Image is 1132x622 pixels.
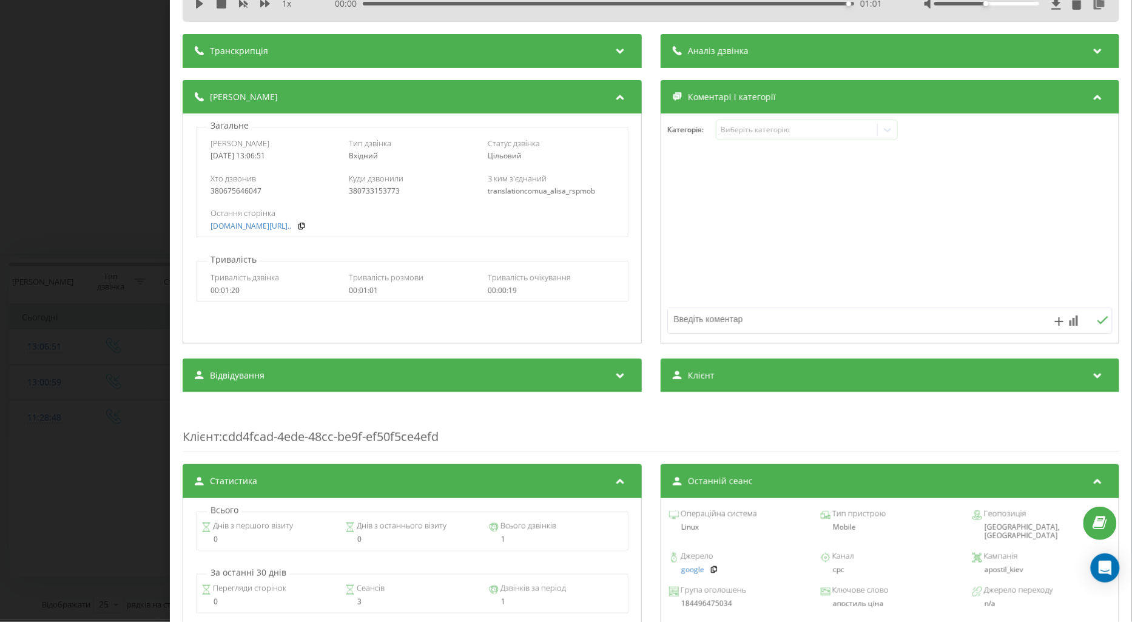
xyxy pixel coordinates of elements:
[211,222,291,231] a: [DOMAIN_NAME][URL]..
[972,523,1111,541] div: [GEOGRAPHIC_DATA], [GEOGRAPHIC_DATA]
[211,583,286,595] span: Перегляди сторінок
[211,520,293,532] span: Днів з першого візиту
[488,187,614,195] div: translationcomua_alisa_rspmob
[207,120,252,132] p: Загальне
[982,550,1018,563] span: Кампанія
[349,150,378,161] span: Вхідний
[211,187,337,195] div: 380675646047
[499,520,556,532] span: Всього дзвінків
[830,584,889,597] span: Ключове слово
[210,45,268,57] span: Транскрипція
[207,567,289,579] p: За останні 30 днів
[345,598,479,606] div: 3
[488,150,522,161] span: Цільовий
[678,550,713,563] span: Джерело
[489,598,622,606] div: 1
[821,566,959,574] div: cpc
[821,523,959,532] div: Mobile
[1091,553,1120,583] div: Open Intercom Messenger
[211,272,279,283] span: Тривалість дзвінка
[349,286,475,295] div: 00:01:01
[211,173,256,184] span: Хто дзвонив
[687,370,714,382] span: Клієнт
[667,126,715,134] h4: Категорія :
[488,138,540,149] span: Статус дзвінка
[349,272,423,283] span: Тривалість розмови
[488,272,571,283] span: Тривалість очікування
[201,598,335,606] div: 0
[499,583,566,595] span: Дзвінків за період
[489,535,622,544] div: 1
[488,286,614,295] div: 00:00:19
[211,138,269,149] span: [PERSON_NAME]
[687,91,775,103] span: Коментарі і категорії
[982,584,1053,597] span: Джерело переходу
[846,1,851,6] div: Accessibility label
[669,600,807,608] div: 184496475034
[830,508,886,520] span: Тип пристрою
[211,152,337,160] div: [DATE] 13:06:51
[345,535,479,544] div: 0
[210,475,257,487] span: Статистика
[488,173,547,184] span: З ким з'єднаний
[355,583,385,595] span: Сеансів
[821,600,959,608] div: апостиль ціна
[355,520,446,532] span: Днів з останнього візиту
[349,138,391,149] span: Тип дзвінка
[183,428,219,445] span: Клієнт
[678,584,746,597] span: Група оголошень
[983,1,988,6] div: Accessibility label
[681,566,704,574] a: google
[207,254,260,266] p: Тривалість
[721,125,872,135] div: Виберіть категорію
[830,550,854,563] span: Канал
[207,504,241,516] p: Всього
[982,508,1026,520] span: Геопозиція
[687,45,748,57] span: Аналіз дзвінка
[201,535,335,544] div: 0
[210,91,278,103] span: [PERSON_NAME]
[678,508,756,520] span: Операційна система
[349,187,475,195] div: 380733153773
[349,173,403,184] span: Куди дзвонили
[972,566,1111,574] div: apostil_kiev
[669,523,807,532] div: Linux
[687,475,752,487] span: Останній сеанс
[985,600,1111,608] div: n/a
[211,208,275,218] span: Остання сторінка
[211,286,337,295] div: 00:01:20
[183,404,1119,452] div: : cdd4fcad-4ede-48cc-be9f-ef50f5ce4efd
[210,370,264,382] span: Відвідування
